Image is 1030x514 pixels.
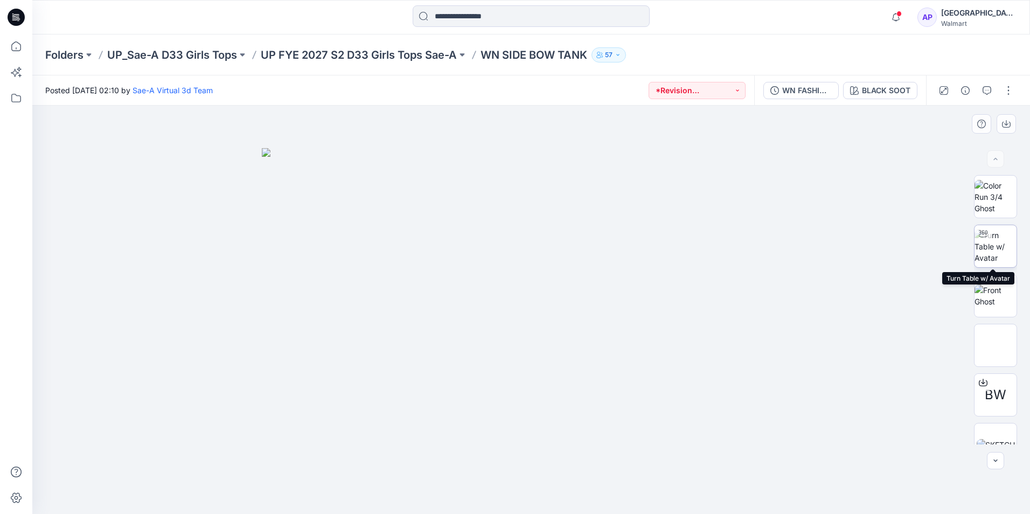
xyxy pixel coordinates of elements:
p: 57 [605,49,613,61]
div: WN FASHION BASIC TANK 2_FULL COLORWAYS [782,85,832,96]
img: eyJhbGciOiJIUzI1NiIsImtpZCI6IjAiLCJzbHQiOiJzZXMiLCJ0eXAiOiJKV1QifQ.eyJkYXRhIjp7InR5cGUiOiJzdG9yYW... [262,148,801,514]
a: Folders [45,47,83,62]
a: UP_Sae-A D33 Girls Tops [107,47,237,62]
img: SKETCH [977,439,1015,450]
div: BLACK SOOT [862,85,910,96]
img: Turn Table w/ Avatar [975,230,1017,263]
a: UP FYE 2027 S2 D33 Girls Tops Sae-A [261,47,457,62]
button: WN FASHION BASIC TANK 2_FULL COLORWAYS [763,82,839,99]
img: Back Ghost [975,334,1017,357]
a: Sae-A Virtual 3d Team [133,86,213,95]
button: Details [957,82,974,99]
img: Front Ghost [975,284,1017,307]
button: 57 [591,47,626,62]
span: Posted [DATE] 02:10 by [45,85,213,96]
div: AP [917,8,937,27]
span: BW [985,385,1006,405]
div: Walmart [941,19,1017,27]
img: Color Run 3/4 Ghost [975,180,1017,214]
p: WN SIDE BOW TANK [481,47,587,62]
div: [GEOGRAPHIC_DATA] [941,6,1017,19]
button: BLACK SOOT [843,82,917,99]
